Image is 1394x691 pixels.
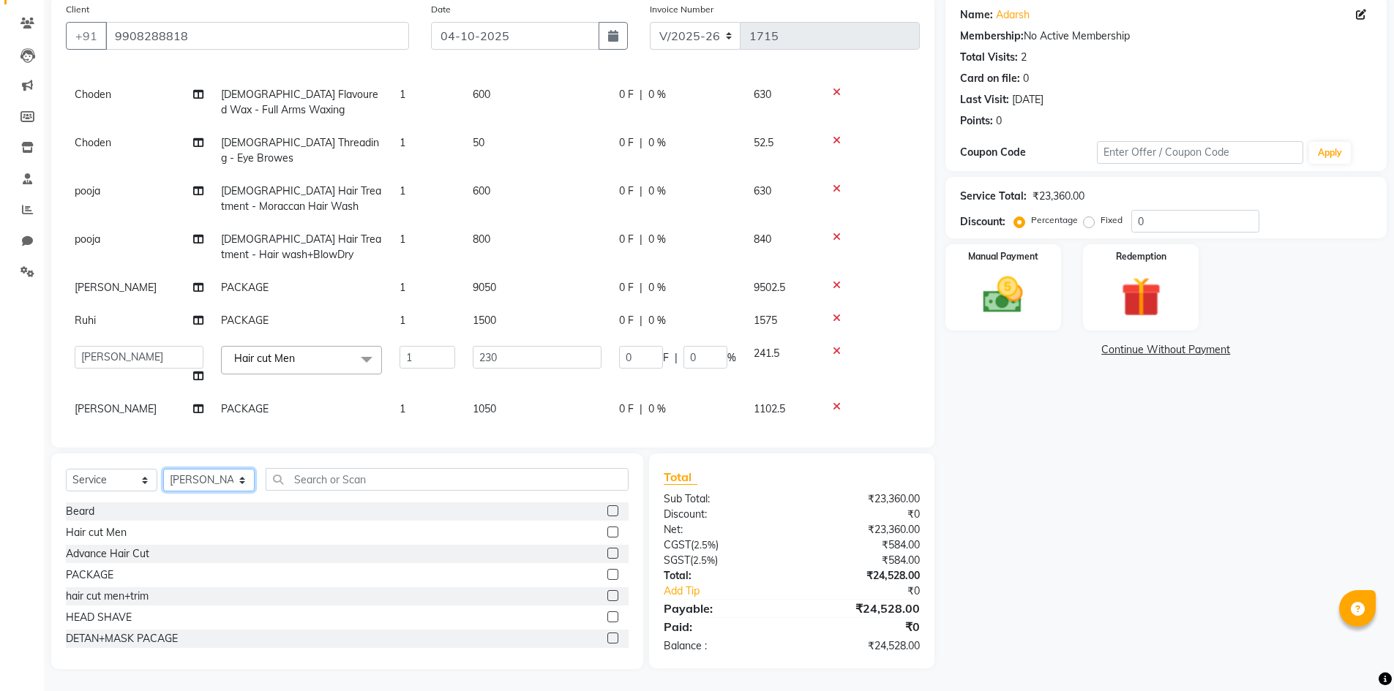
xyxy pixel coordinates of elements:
div: Coupon Code [960,145,1098,160]
span: 241.5 [754,347,779,360]
span: 0 % [648,135,666,151]
a: Continue Without Payment [948,342,1384,358]
span: 630 [754,184,771,197]
div: Balance : [653,638,792,654]
div: Discount: [960,214,1005,230]
span: 1 [400,233,405,246]
span: 2.5% [694,539,716,551]
div: ₹24,528.00 [792,568,931,584]
span: Total [664,469,697,485]
span: 0 % [648,280,666,295]
label: Client [66,3,89,16]
span: [DEMOGRAPHIC_DATA] Hair Treatment - Moraccan Hair Wash [221,184,381,213]
span: 0 % [648,184,666,199]
div: Paid: [653,618,792,635]
a: x [295,352,301,365]
div: Membership: [960,29,1024,44]
span: [DEMOGRAPHIC_DATA] Hair Treatment - Hair wash+BlowDry [221,233,381,261]
div: Total Visits: [960,50,1018,65]
div: Last Visit: [960,92,1009,107]
div: DETAN+MASK PACAGE [66,631,178,646]
label: Redemption [1116,250,1166,263]
span: SGST [664,554,690,567]
div: ₹0 [792,507,931,522]
a: Adarsh [996,7,1030,23]
span: 0 F [619,135,634,151]
span: | [640,280,642,295]
span: [PERSON_NAME] [75,281,157,294]
input: Search or Scan [266,468,629,491]
input: Search by Name/Mobile/Email/Code [105,22,409,50]
img: _gift.svg [1109,272,1174,322]
a: Add Tip [653,584,814,599]
span: 840 [754,233,771,246]
span: 0 F [619,280,634,295]
span: 9502.5 [754,281,785,294]
span: 1575 [754,314,777,327]
div: [DATE] [1012,92,1043,107]
label: Invoice Number [650,3,713,16]
div: ₹584.00 [792,553,931,568]
span: Choden [75,136,111,149]
span: % [727,350,736,366]
span: 0 F [619,87,634,102]
span: F [663,350,669,366]
span: | [640,184,642,199]
span: CGST [664,538,691,551]
span: 1 [400,402,405,415]
span: pooja [75,184,100,197]
span: 2.5% [693,554,715,566]
span: Ruhi [75,314,96,327]
div: ₹0 [792,618,931,635]
span: 1 [400,184,405,197]
span: PACKAGE [221,402,269,415]
span: 600 [473,184,490,197]
img: _cash.svg [970,272,1035,318]
label: Fixed [1101,214,1123,227]
div: hair cut men+trim [66,589,149,604]
span: PACKAGE [221,281,269,294]
span: [DEMOGRAPHIC_DATA] Threading - Eye Browes [221,136,379,165]
span: 0 % [648,401,666,417]
button: +91 [66,22,107,50]
div: ( ) [653,537,792,553]
input: Enter Offer / Coupon Code [1097,141,1303,164]
span: | [640,313,642,328]
span: Choden [75,88,111,101]
label: Percentage [1031,214,1078,227]
span: [DEMOGRAPHIC_DATA] Flavoured Wax - Full Arms Waxing [221,88,378,116]
div: Discount: [653,507,792,522]
div: Payable: [653,600,792,617]
div: ₹23,360.00 [792,522,931,537]
span: | [640,135,642,151]
span: 1 [400,136,405,149]
label: Date [431,3,451,16]
span: | [640,401,642,417]
span: [PERSON_NAME] [75,402,157,415]
div: HEAD SHAVE [66,610,132,625]
span: 600 [473,88,490,101]
span: 0 % [648,232,666,247]
span: 1050 [473,402,496,415]
div: Net: [653,522,792,537]
span: 1500 [473,314,496,327]
span: 1 [400,88,405,101]
span: PACKAGE [221,314,269,327]
span: 0 F [619,401,634,417]
div: Points: [960,113,993,129]
div: No Active Membership [960,29,1372,44]
div: Total: [653,568,792,584]
span: pooja [75,233,100,246]
div: Sub Total: [653,491,792,507]
span: 800 [473,233,490,246]
span: 0 F [619,184,634,199]
span: Hair cut Men [234,352,295,365]
div: ₹23,360.00 [1033,189,1084,204]
div: 0 [1023,71,1029,86]
span: 9050 [473,281,496,294]
label: Manual Payment [968,250,1038,263]
span: 0 % [648,87,666,102]
span: | [640,232,642,247]
div: Service Total: [960,189,1027,204]
div: Name: [960,7,993,23]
